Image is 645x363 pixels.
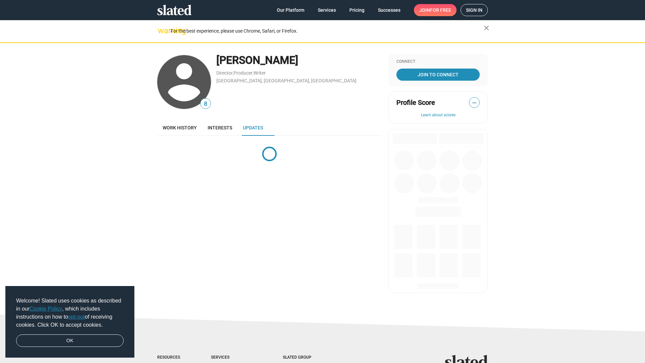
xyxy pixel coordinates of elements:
span: Updates [243,125,263,130]
mat-icon: close [482,24,490,32]
span: 8 [201,99,211,109]
button: Learn about scores [396,113,480,118]
span: Join [419,4,451,16]
span: Our Platform [277,4,304,16]
span: Successes [378,4,400,16]
span: Sign in [466,4,482,16]
span: — [469,98,479,107]
a: Work history [157,120,202,136]
div: Connect [396,59,480,65]
span: Work history [163,125,197,130]
div: For the best experience, please use Chrome, Safari, or Firefox. [171,27,484,36]
span: Interests [208,125,232,130]
a: Cookie Policy [30,306,62,312]
a: Join To Connect [396,69,480,81]
div: Slated Group [283,355,329,360]
a: opt-out [68,314,85,320]
a: Interests [202,120,238,136]
a: Successes [373,4,406,16]
span: Join To Connect [398,69,478,81]
a: Pricing [344,4,370,16]
div: Resources [157,355,184,360]
span: Welcome! Slated uses cookies as described in our , which includes instructions on how to of recei... [16,297,124,329]
a: Updates [238,120,268,136]
span: Services [318,4,336,16]
a: Writer [253,70,266,76]
span: for free [430,4,451,16]
div: cookieconsent [5,286,134,358]
a: Our Platform [271,4,310,16]
div: Services [211,355,256,360]
a: Producer [233,70,253,76]
a: Services [312,4,341,16]
a: Sign in [461,4,488,16]
div: [PERSON_NAME] [216,53,382,68]
a: [GEOGRAPHIC_DATA], [GEOGRAPHIC_DATA], [GEOGRAPHIC_DATA] [216,78,356,83]
span: Profile Score [396,98,435,107]
mat-icon: warning [158,27,166,35]
span: , [233,72,233,75]
a: Joinfor free [414,4,457,16]
a: dismiss cookie message [16,334,124,347]
span: Pricing [349,4,364,16]
a: Director [216,70,233,76]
